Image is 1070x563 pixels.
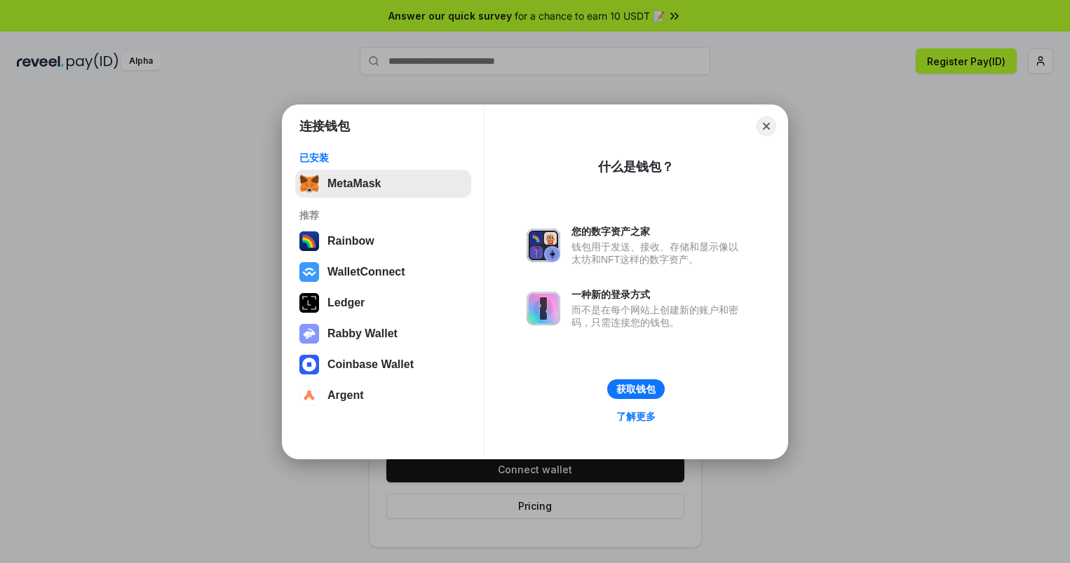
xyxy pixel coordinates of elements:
h1: 连接钱包 [299,118,350,135]
img: svg+xml,%3Csvg%20xmlns%3D%22http%3A%2F%2Fwww.w3.org%2F2000%2Fsvg%22%20fill%3D%22none%22%20viewBox... [527,229,560,262]
div: Ledger [327,297,365,309]
img: svg+xml,%3Csvg%20width%3D%2228%22%20height%3D%2228%22%20viewBox%3D%220%200%2028%2028%22%20fill%3D... [299,262,319,282]
img: svg+xml,%3Csvg%20xmlns%3D%22http%3A%2F%2Fwww.w3.org%2F2000%2Fsvg%22%20fill%3D%22none%22%20viewBox... [299,324,319,344]
button: Argent [295,381,471,409]
div: Rabby Wallet [327,327,398,340]
img: svg+xml,%3Csvg%20width%3D%2228%22%20height%3D%2228%22%20viewBox%3D%220%200%2028%2028%22%20fill%3D... [299,355,319,374]
div: 推荐 [299,209,467,222]
button: Ledger [295,289,471,317]
button: 获取钱包 [607,379,665,399]
button: Rabby Wallet [295,320,471,348]
button: Rainbow [295,227,471,255]
div: 了解更多 [616,410,656,423]
div: 一种新的登录方式 [571,288,745,301]
div: Argent [327,389,364,402]
div: 钱包用于发送、接收、存储和显示像以太坊和NFT这样的数字资产。 [571,240,745,266]
img: svg+xml,%3Csvg%20width%3D%22120%22%20height%3D%22120%22%20viewBox%3D%220%200%20120%20120%22%20fil... [299,231,319,251]
img: svg+xml,%3Csvg%20xmlns%3D%22http%3A%2F%2Fwww.w3.org%2F2000%2Fsvg%22%20fill%3D%22none%22%20viewBox... [527,292,560,325]
a: 了解更多 [608,407,664,426]
div: 而不是在每个网站上创建新的账户和密码，只需连接您的钱包。 [571,304,745,329]
div: MetaMask [327,177,381,190]
div: 获取钱包 [616,383,656,395]
div: Coinbase Wallet [327,358,414,371]
img: svg+xml,%3Csvg%20width%3D%2228%22%20height%3D%2228%22%20viewBox%3D%220%200%2028%2028%22%20fill%3D... [299,386,319,405]
div: 什么是钱包？ [598,158,674,175]
img: svg+xml,%3Csvg%20xmlns%3D%22http%3A%2F%2Fwww.w3.org%2F2000%2Fsvg%22%20width%3D%2228%22%20height%3... [299,293,319,313]
button: MetaMask [295,170,471,198]
button: Close [757,116,776,136]
div: 您的数字资产之家 [571,225,745,238]
div: Rainbow [327,235,374,247]
img: svg+xml,%3Csvg%20fill%3D%22none%22%20height%3D%2233%22%20viewBox%3D%220%200%2035%2033%22%20width%... [299,174,319,194]
div: WalletConnect [327,266,405,278]
button: WalletConnect [295,258,471,286]
button: Coinbase Wallet [295,351,471,379]
div: 已安装 [299,151,467,164]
